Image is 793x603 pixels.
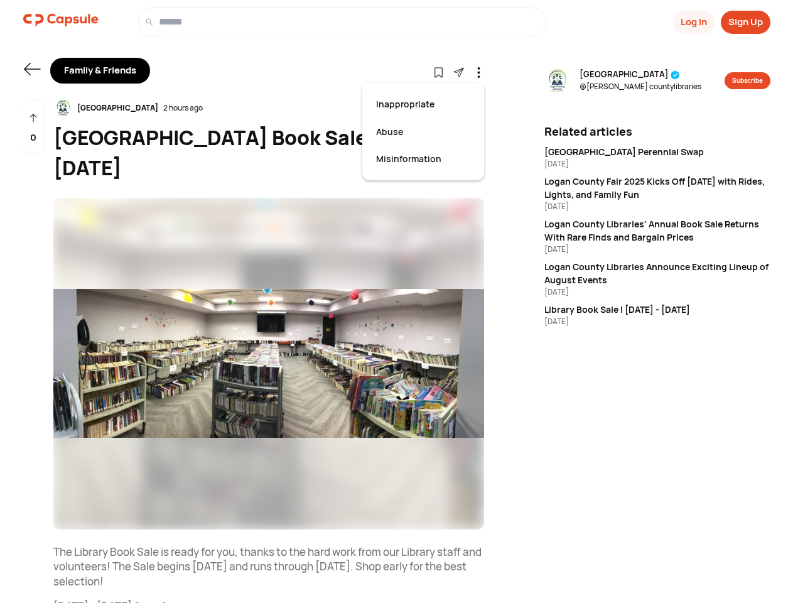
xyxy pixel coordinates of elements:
[23,8,99,33] img: logo
[544,217,770,244] div: Logan County Libraries' Annual Book Sale Returns With Rare Finds and Bargain Prices
[544,303,770,316] div: Library Book Sale | [DATE] - [DATE]
[23,8,99,36] a: logo
[53,545,484,589] p: The Library Book Sale is ready for you, thanks to the hard work from our Library staff and volunt...
[580,68,701,81] span: [GEOGRAPHIC_DATA]
[580,81,701,92] span: @ [PERSON_NAME] countylibraries
[53,198,484,530] img: resizeImage
[370,118,477,146] div: Abuse
[72,102,163,114] div: [GEOGRAPHIC_DATA]
[671,70,680,80] img: tick
[370,90,477,118] div: Inappropriate
[673,11,715,34] button: Log In
[50,58,150,84] div: Family & Friends
[544,244,770,255] div: [DATE]
[725,72,770,89] button: Subscribe
[544,158,770,170] div: [DATE]
[544,175,770,201] div: Logan County Fair 2025 Kicks Off [DATE] with Rides, Lights, and Family Fun
[544,145,770,158] div: [GEOGRAPHIC_DATA] Perennial Swap
[53,99,72,117] img: resizeImage
[544,68,569,93] img: resizeImage
[544,286,770,298] div: [DATE]
[544,201,770,212] div: [DATE]
[53,122,484,183] div: [GEOGRAPHIC_DATA] Book Sale Kicks Off [DATE]
[721,11,770,34] button: Sign Up
[544,260,770,286] div: Logan County Libraries Announce Exciting Lineup of August Events
[163,102,203,114] div: 2 hours ago
[544,123,770,140] div: Related articles
[30,131,36,145] p: 0
[544,316,770,327] div: [DATE]
[370,145,477,173] div: Misinformation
